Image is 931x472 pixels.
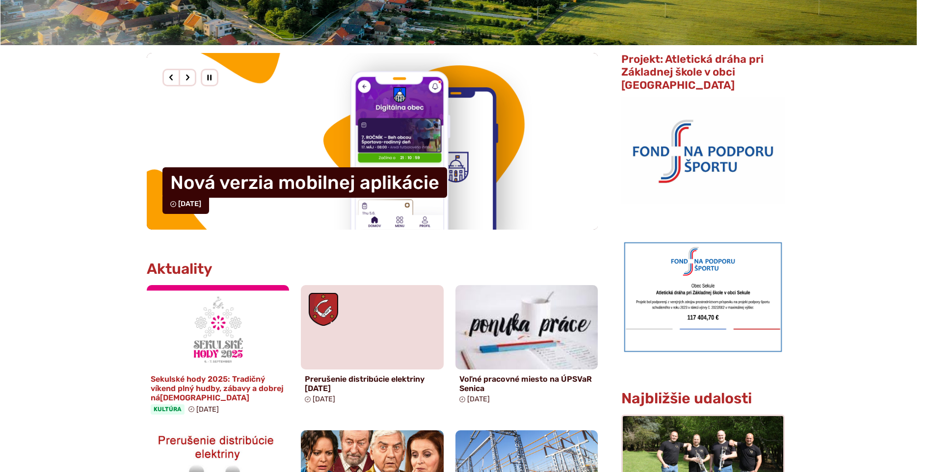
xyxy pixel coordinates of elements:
span: Projekt: Atletická dráha pri Základnej škole v obci [GEOGRAPHIC_DATA] [621,52,764,92]
div: Pozastaviť pohyb slajdera [201,69,218,86]
span: Kultúra [151,404,185,414]
div: 3 / 8 [147,53,598,230]
a: Voľné pracovné miesto na ÚPSVaR Senica [DATE] [455,285,598,407]
span: [DATE] [196,405,219,414]
a: Sekulské hody 2025: Tradičný víkend plný hudby, zábavy a dobrej ná[DEMOGRAPHIC_DATA] Kultúra [DATE] [147,285,290,419]
span: [DATE] [467,395,490,403]
h4: Voľné pracovné miesto na ÚPSVaR Senica [459,374,594,393]
span: [DATE] [313,395,335,403]
h4: Sekulské hody 2025: Tradičný víkend plný hudby, zábavy a dobrej ná[DEMOGRAPHIC_DATA] [151,374,286,403]
h3: Najbližšie udalosti [621,391,752,407]
h4: Prerušenie distribúcie elektriny [DATE] [305,374,440,393]
img: logo_fnps.png [621,97,784,203]
h3: Aktuality [147,261,213,277]
a: Nová verzia mobilnej aplikácie [DATE] [147,53,598,230]
img: draha.png [621,239,784,354]
h4: Nová verzia mobilnej aplikácie [162,167,447,198]
div: Nasledujúci slajd [179,69,196,86]
span: [DATE] [178,200,201,208]
a: Prerušenie distribúcie elektriny [DATE] [DATE] [301,285,444,407]
div: Predošlý slajd [162,69,180,86]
